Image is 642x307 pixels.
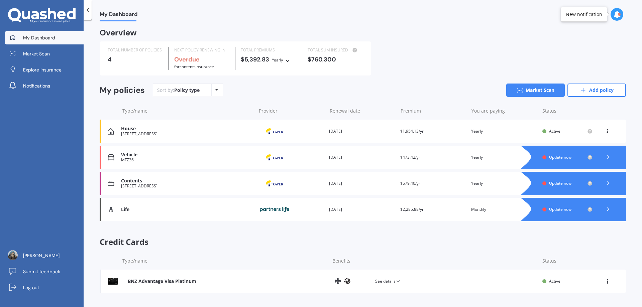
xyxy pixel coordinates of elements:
[549,278,560,284] span: Active
[471,180,537,187] div: Yearly
[174,55,200,63] b: Overdue
[121,207,252,212] div: Life
[308,47,363,53] div: TOTAL SUM INSURED
[241,56,296,63] div: $5,392.83
[157,87,200,94] div: Sort by:
[108,128,114,135] img: House
[332,258,537,264] div: Benefits
[174,87,200,94] div: Policy type
[23,252,60,259] span: [PERSON_NAME]
[549,180,571,186] span: Update now
[23,50,50,57] span: Market Scan
[5,79,84,93] a: Notifications
[174,47,230,53] div: NEXT POLICY RENEWING IN
[329,206,395,213] div: [DATE]
[121,158,252,162] div: MFZ36
[100,86,145,95] div: My policies
[5,281,84,294] a: Log out
[259,108,324,114] div: Provider
[8,250,18,260] img: 1685138376689.jpg
[401,108,466,114] div: Premium
[549,128,560,134] span: Active
[121,152,252,158] div: Vehicle
[23,34,55,41] span: My Dashboard
[100,237,626,247] span: Credit Cards
[241,47,296,53] div: TOTAL PREMIUMS
[567,84,626,97] a: Add policy
[542,108,593,114] div: Status
[506,84,565,97] a: Market Scan
[329,180,395,187] div: [DATE]
[108,206,114,213] img: Life
[258,125,291,138] img: Tower
[23,66,62,73] span: Explore insurance
[542,258,593,264] div: Status
[174,64,214,69] span: for Contents insurance
[5,47,84,60] a: Market Scan
[5,31,84,44] a: My Dashboard
[5,249,84,262] a: [PERSON_NAME]
[549,154,571,160] span: Update now
[100,29,137,36] div: Overview
[122,258,327,264] div: Type/name
[258,151,291,164] img: Tower
[272,57,283,63] div: Yearly
[258,203,291,216] img: Partners Life
[108,56,163,63] div: 4
[471,206,537,213] div: Monthly
[400,154,420,160] span: $473.42/yr
[258,177,291,190] img: Tower
[5,265,84,278] a: Submit feedback
[108,278,118,285] img: BNZ Advantage Visa Platinum
[5,63,84,76] a: Explore insurance
[329,128,395,135] div: [DATE]
[471,108,537,114] div: You are paying
[108,180,114,187] img: Contents
[128,278,196,285] div: BNZ Advantage Visa Platinum
[400,128,424,134] span: $1,954.13/yr
[108,47,163,53] div: TOTAL NUMBER OF POLICIES
[329,154,395,161] div: [DATE]
[23,284,39,291] span: Log out
[566,11,602,18] div: New notification
[471,154,537,161] div: Yearly
[100,11,137,20] span: My Dashboard
[375,278,401,285] span: See details
[121,132,252,136] div: [STREET_ADDRESS]
[121,126,252,132] div: House
[330,108,395,114] div: Renewal date
[108,154,114,161] img: Vehicle
[308,56,363,63] div: $760,300
[121,184,252,188] div: [STREET_ADDRESS]
[400,180,420,186] span: $679.40/yr
[23,83,50,89] span: Notifications
[400,206,424,212] span: $2,285.88/yr
[122,108,253,114] div: Type/name
[549,206,571,212] span: Update now
[121,178,252,184] div: Contents
[471,128,537,135] div: Yearly
[23,268,60,275] span: Submit feedback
